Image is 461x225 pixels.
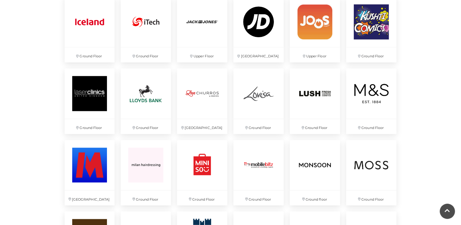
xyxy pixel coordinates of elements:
[230,137,287,209] a: Ground Floor
[121,47,171,62] p: Ground Floor
[174,137,230,209] a: Ground Floor
[346,47,396,62] p: Ground Floor
[233,47,284,62] p: [GEOGRAPHIC_DATA]
[121,190,171,205] p: Ground Floor
[65,190,115,205] p: [GEOGRAPHIC_DATA]
[65,68,115,119] img: Laser Clinic
[177,47,227,62] p: Upper Floor
[177,190,227,205] p: Ground Floor
[65,119,115,134] p: Ground Floor
[290,119,340,134] p: Ground Floor
[121,119,171,134] p: Ground Floor
[230,65,287,137] a: Ground Floor
[346,190,396,205] p: Ground Floor
[118,137,174,209] a: Ground Floor
[174,65,230,137] a: [GEOGRAPHIC_DATA]
[290,190,340,205] p: Ground floor
[233,190,284,205] p: Ground Floor
[62,65,118,137] a: Laser Clinic Ground Floor
[177,119,227,134] p: [GEOGRAPHIC_DATA]
[343,65,399,137] a: Ground Floor
[343,137,399,209] a: Ground Floor
[287,137,343,209] a: Ground floor
[233,119,284,134] p: Ground Floor
[62,137,118,209] a: [GEOGRAPHIC_DATA]
[118,65,174,137] a: Ground Floor
[290,47,340,62] p: Upper Floor
[346,119,396,134] p: Ground Floor
[287,65,343,137] a: Ground Floor
[65,47,115,62] p: Ground Floor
